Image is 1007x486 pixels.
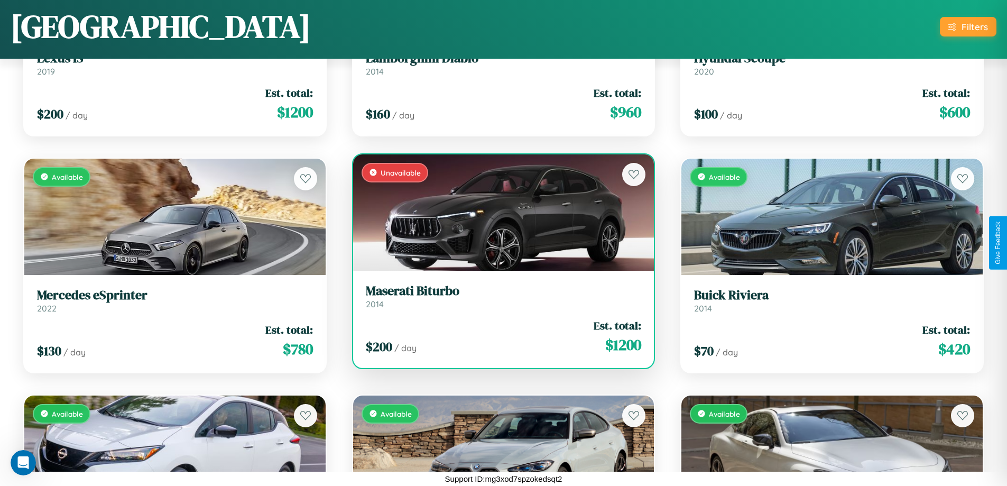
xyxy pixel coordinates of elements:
span: / day [394,343,417,353]
span: Est. total: [922,85,970,100]
span: 2014 [366,299,384,309]
h3: Lamborghini Diablo [366,51,642,66]
div: Give Feedback [994,222,1002,264]
span: $ 130 [37,342,61,360]
span: / day [720,110,742,121]
a: Buick Riviera2014 [694,288,970,314]
span: Est. total: [265,85,313,100]
h3: Hyundai Scoupe [694,51,970,66]
span: $ 1200 [605,334,641,355]
span: Available [709,172,740,181]
span: / day [392,110,414,121]
span: $ 1200 [277,102,313,123]
a: Maserati Biturbo2014 [366,283,642,309]
span: $ 70 [694,342,714,360]
h3: Mercedes eSprinter [37,288,313,303]
span: $ 200 [366,338,392,355]
a: Lamborghini Diablo2014 [366,51,642,77]
h3: Buick Riviera [694,288,970,303]
span: 2014 [366,66,384,77]
a: Lexus IS2019 [37,51,313,77]
span: $ 160 [366,105,390,123]
button: Filters [940,17,996,36]
iframe: Intercom live chat [11,450,36,475]
h3: Maserati Biturbo [366,283,642,299]
span: $ 600 [939,102,970,123]
span: Available [52,172,83,181]
span: $ 100 [694,105,718,123]
span: Est. total: [265,322,313,337]
span: / day [66,110,88,121]
span: 2020 [694,66,714,77]
span: 2022 [37,303,57,314]
span: Available [381,409,412,418]
span: $ 200 [37,105,63,123]
span: 2019 [37,66,55,77]
h3: Lexus IS [37,51,313,66]
h1: [GEOGRAPHIC_DATA] [11,5,311,48]
span: $ 960 [610,102,641,123]
span: 2014 [694,303,712,314]
span: Available [52,409,83,418]
p: Support ID: mg3xod7spzokedsqt2 [445,472,562,486]
span: Est. total: [922,322,970,337]
a: Hyundai Scoupe2020 [694,51,970,77]
span: Est. total: [594,85,641,100]
span: Unavailable [381,168,421,177]
span: $ 780 [283,338,313,360]
span: Available [709,409,740,418]
span: Est. total: [594,318,641,333]
span: / day [716,347,738,357]
div: Filters [962,21,988,32]
a: Mercedes eSprinter2022 [37,288,313,314]
span: / day [63,347,86,357]
span: $ 420 [938,338,970,360]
